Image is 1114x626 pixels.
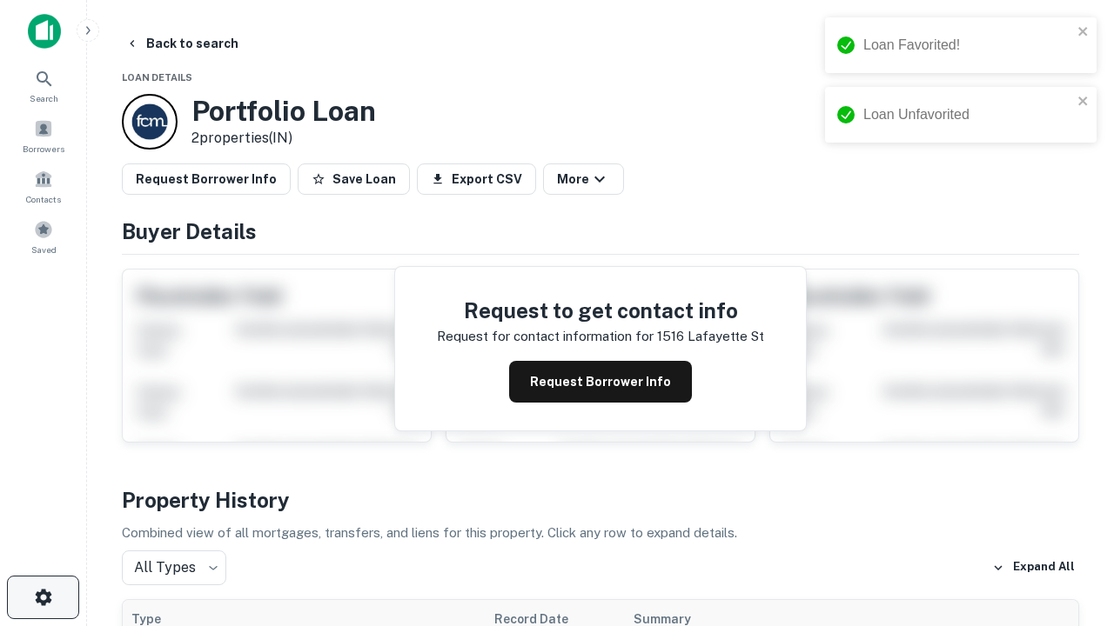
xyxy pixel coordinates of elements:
button: Export CSV [417,163,536,195]
h4: Property History [122,484,1079,516]
p: Combined view of all mortgages, transfers, and liens for this property. Click any row to expand d... [122,523,1079,543]
a: Saved [5,213,82,260]
button: close [1077,24,1090,41]
button: Expand All [988,555,1079,581]
h4: Request to get contact info [437,295,764,326]
a: Borrowers [5,112,82,159]
p: 1516 lafayette st [657,326,764,347]
p: 2 properties (IN) [191,128,376,149]
h4: Buyer Details [122,216,1079,247]
iframe: Chat Widget [1027,431,1114,515]
span: Contacts [26,192,61,206]
span: Loan Details [122,72,192,83]
button: Save Loan [298,163,410,195]
div: Loan Favorited! [863,35,1072,56]
span: Borrowers [23,142,64,156]
img: capitalize-icon.png [28,14,61,49]
button: More [543,163,624,195]
span: Search [30,91,58,105]
div: Loan Unfavorited [863,104,1072,125]
div: All Types [122,550,226,585]
button: Request Borrower Info [509,361,692,403]
span: Saved [31,243,57,256]
button: close [1077,94,1090,110]
a: Contacts [5,163,82,210]
a: Search [5,62,82,109]
h3: Portfolio Loan [191,95,376,128]
p: Request for contact information for [437,326,654,347]
button: Back to search [118,28,245,59]
button: Request Borrower Info [122,163,291,195]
